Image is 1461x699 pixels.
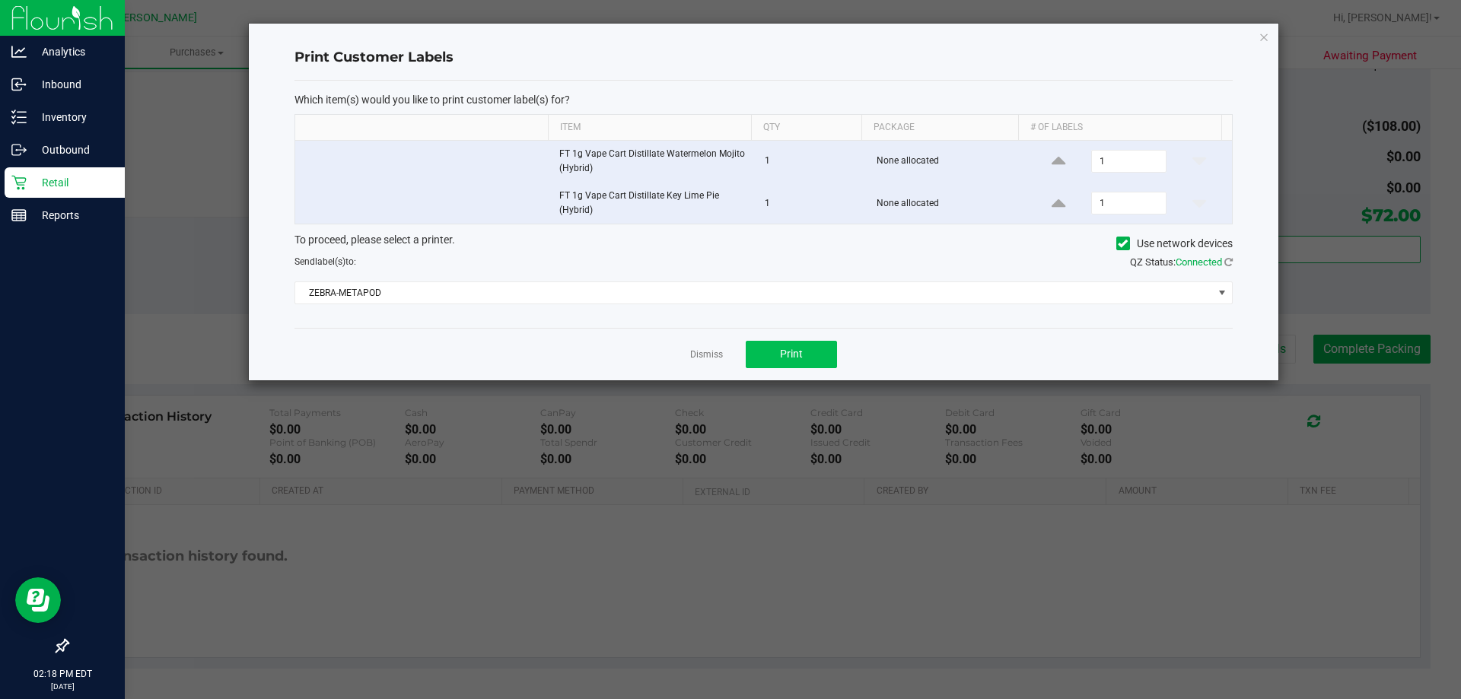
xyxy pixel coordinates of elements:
[294,93,1233,106] p: Which item(s) would you like to print customer label(s) for?
[11,175,27,190] inline-svg: Retail
[690,348,723,361] a: Dismiss
[1176,256,1222,268] span: Connected
[7,681,118,692] p: [DATE]
[1018,115,1221,141] th: # of labels
[746,341,837,368] button: Print
[11,77,27,92] inline-svg: Inbound
[11,208,27,223] inline-svg: Reports
[294,256,356,267] span: Send to:
[27,75,118,94] p: Inbound
[550,141,756,183] td: FT 1g Vape Cart Distillate Watermelon Mojito (Hybrid)
[756,183,867,224] td: 1
[27,43,118,61] p: Analytics
[1130,256,1233,268] span: QZ Status:
[780,348,803,360] span: Print
[867,183,1027,224] td: None allocated
[11,110,27,125] inline-svg: Inventory
[15,577,61,623] iframe: Resource center
[27,173,118,192] p: Retail
[27,141,118,159] p: Outbound
[11,142,27,157] inline-svg: Outbound
[283,232,1244,255] div: To proceed, please select a printer.
[295,282,1213,303] span: ZEBRA-METAPOD
[315,256,345,267] span: label(s)
[294,48,1233,68] h4: Print Customer Labels
[27,108,118,126] p: Inventory
[1116,236,1233,252] label: Use network devices
[756,141,867,183] td: 1
[11,44,27,59] inline-svg: Analytics
[548,115,751,141] th: Item
[867,141,1027,183] td: None allocated
[550,183,756,224] td: FT 1g Vape Cart Distillate Key Lime Pie (Hybrid)
[27,206,118,224] p: Reports
[861,115,1018,141] th: Package
[751,115,861,141] th: Qty
[7,667,118,681] p: 02:18 PM EDT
